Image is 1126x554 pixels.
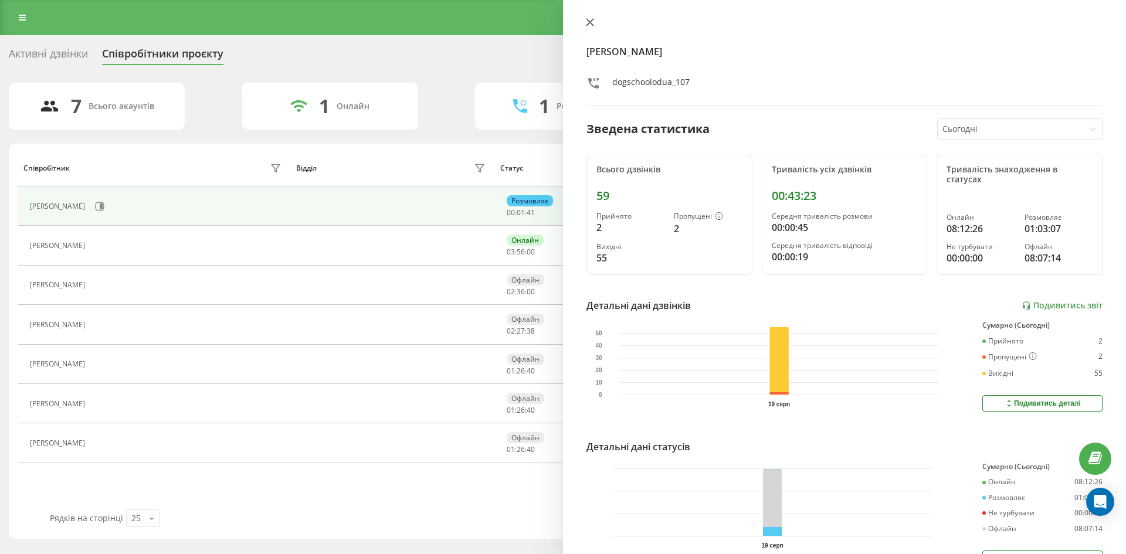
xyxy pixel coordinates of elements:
[595,379,602,386] text: 10
[596,243,664,251] div: Вихідні
[517,208,525,217] span: 01
[507,327,535,335] div: : :
[507,208,515,217] span: 00
[947,243,1015,251] div: Не турбувати
[527,287,535,297] span: 00
[9,47,88,66] div: Активні дзвінки
[1025,213,1093,222] div: Розмовляє
[772,212,918,220] div: Середня тривалість розмови
[527,326,535,336] span: 38
[507,446,535,454] div: : :
[507,288,535,296] div: : :
[517,287,525,297] span: 36
[982,321,1103,329] div: Сумарно (Сьогодні)
[596,212,664,220] div: Прийнято
[772,189,918,203] div: 00:43:23
[761,542,783,549] text: 19 серп
[517,405,525,415] span: 26
[539,95,550,117] div: 1
[296,164,317,172] div: Відділ
[1098,337,1103,345] div: 2
[507,367,535,375] div: : :
[768,401,790,407] text: 19 серп
[131,512,141,524] div: 25
[500,164,523,172] div: Статус
[596,220,664,234] div: 2
[507,314,544,325] div: Офлайн
[595,355,602,361] text: 30
[772,250,918,264] div: 00:00:19
[527,405,535,415] span: 40
[507,406,535,414] div: : :
[1004,399,1081,408] div: Подивитись деталі
[1025,251,1093,265] div: 08:07:14
[30,400,88,408] div: [PERSON_NAME]
[507,248,535,256] div: : :
[599,392,602,398] text: 0
[982,352,1037,362] div: Пропущені
[557,101,613,111] div: Розмовляють
[586,440,690,454] div: Детальні дані статусів
[1025,222,1093,236] div: 01:03:07
[1025,243,1093,251] div: Офлайн
[319,95,330,117] div: 1
[1074,525,1103,533] div: 08:07:14
[517,247,525,257] span: 56
[527,366,535,376] span: 40
[30,281,88,289] div: [PERSON_NAME]
[982,463,1103,471] div: Сумарно (Сьогодні)
[1074,494,1103,502] div: 01:03:07
[595,367,602,373] text: 20
[89,101,154,111] div: Всього акаунтів
[982,509,1035,517] div: Не турбувати
[1086,488,1114,516] div: Open Intercom Messenger
[507,209,535,217] div: : :
[947,222,1015,236] div: 08:12:26
[50,512,123,524] span: Рядків на сторінці
[772,220,918,234] div: 00:00:45
[507,432,544,443] div: Офлайн
[507,287,515,297] span: 02
[507,444,515,454] span: 01
[982,494,1025,502] div: Розмовляє
[337,101,369,111] div: Онлайн
[772,165,918,175] div: Тривалість усіх дзвінків
[527,208,535,217] span: 41
[596,189,742,203] div: 59
[612,76,690,93] div: dogschoolodua_107
[517,326,525,336] span: 27
[595,342,602,349] text: 40
[507,393,544,404] div: Офлайн
[30,439,88,447] div: [PERSON_NAME]
[507,405,515,415] span: 01
[517,366,525,376] span: 26
[23,164,70,172] div: Співробітник
[982,337,1023,345] div: Прийнято
[982,525,1016,533] div: Офлайн
[507,247,515,257] span: 03
[507,354,544,365] div: Офлайн
[507,366,515,376] span: 01
[947,165,1093,185] div: Тривалість знаходження в статусах
[674,212,742,222] div: Пропущені
[71,95,82,117] div: 7
[772,242,918,250] div: Середня тривалість відповіді
[30,242,88,250] div: [PERSON_NAME]
[586,45,1103,59] h4: [PERSON_NAME]
[102,47,223,66] div: Співробітники проєкту
[1094,369,1103,378] div: 55
[527,247,535,257] span: 00
[507,195,553,206] div: Розмовляє
[947,213,1015,222] div: Онлайн
[30,202,88,210] div: [PERSON_NAME]
[674,222,742,236] div: 2
[527,444,535,454] span: 40
[982,478,1016,486] div: Онлайн
[30,321,88,329] div: [PERSON_NAME]
[596,165,742,175] div: Всього дзвінків
[947,251,1015,265] div: 00:00:00
[517,444,525,454] span: 26
[507,274,544,286] div: Офлайн
[595,330,602,337] text: 50
[1074,478,1103,486] div: 08:12:26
